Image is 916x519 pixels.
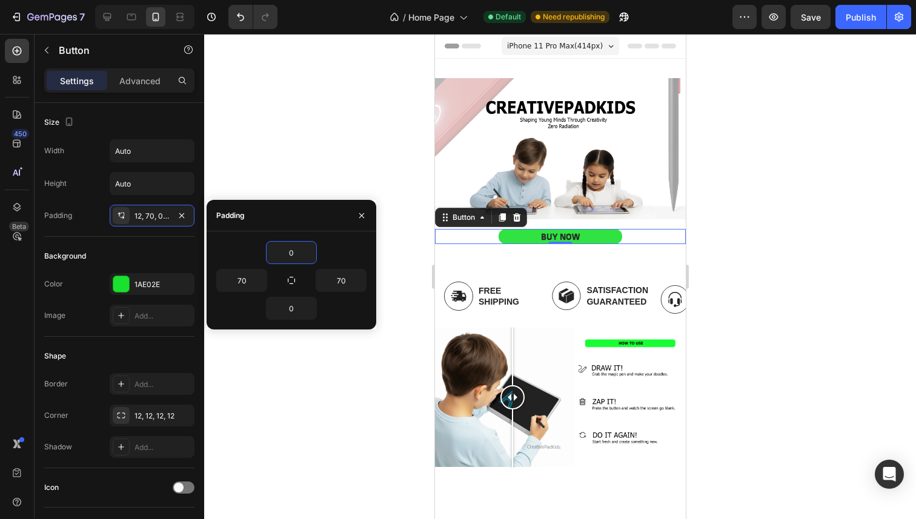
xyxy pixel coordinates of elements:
[408,11,454,24] span: Home Page
[44,114,76,131] div: Size
[134,311,191,322] div: Add...
[9,222,29,231] div: Beta
[134,279,191,290] div: 1AE02E
[134,211,170,222] div: 12, 70, 0, 70
[44,145,64,156] div: Width
[435,34,686,519] iframe: Design area
[44,251,86,262] div: Background
[44,310,65,321] div: Image
[875,460,904,489] div: Open Intercom Messenger
[119,74,161,87] p: Advanced
[267,297,316,319] input: Auto
[44,178,67,189] div: Height
[110,173,194,194] input: Auto
[44,210,72,221] div: Padding
[44,482,59,493] div: Icon
[496,12,521,22] span: Default
[79,10,85,24] p: 7
[110,140,194,162] input: Auto
[59,43,162,58] p: Button
[403,11,406,24] span: /
[134,411,191,421] div: 12, 12, 12, 12
[44,441,72,452] div: Shadow
[791,5,831,29] button: Save
[5,5,90,29] button: 7
[316,269,366,291] input: Auto
[44,379,68,389] div: Border
[267,242,316,263] input: Auto
[12,129,29,139] div: 450
[835,5,886,29] button: Publish
[543,12,605,22] span: Need republishing
[44,279,63,289] div: Color
[846,11,876,24] div: Publish
[217,269,267,291] input: Auto
[60,74,94,87] p: Settings
[44,410,68,421] div: Corner
[134,442,191,453] div: Add...
[134,379,191,390] div: Add...
[801,12,821,22] span: Save
[216,210,245,221] div: Padding
[44,351,66,362] div: Shape
[228,5,277,29] div: Undo/Redo
[225,251,254,280] img: gempages_585656991708349275-08c16701-d7db-41cf-b2b9-160e30801f57.svg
